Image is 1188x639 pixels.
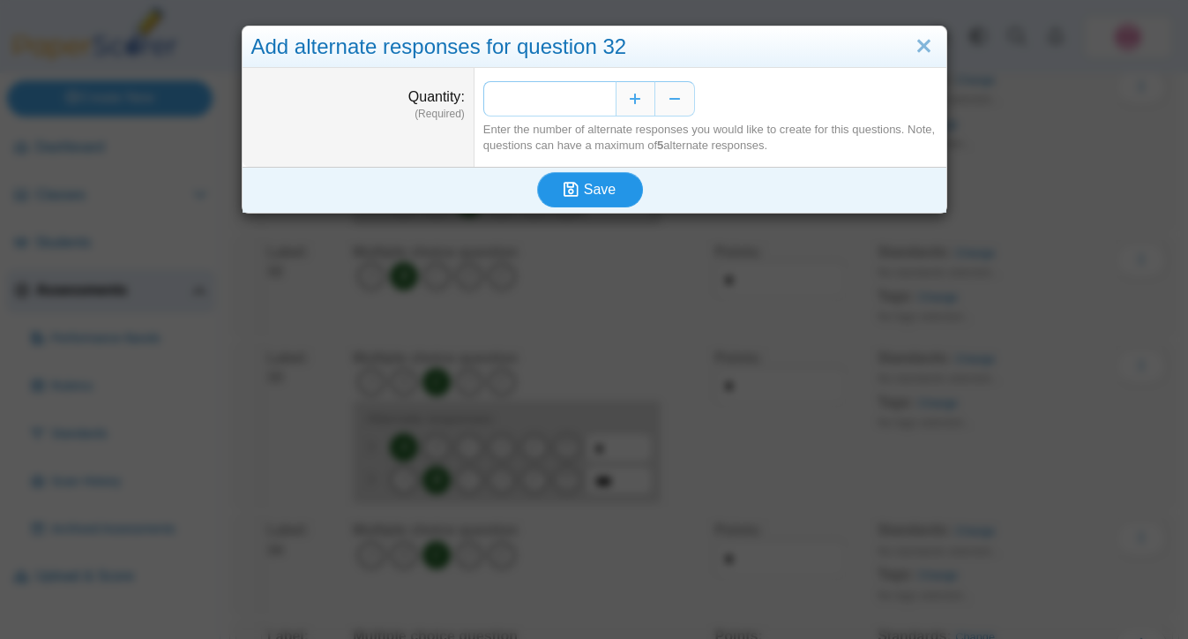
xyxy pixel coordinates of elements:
b: 5 [657,139,663,152]
a: Close [910,32,938,62]
span: Save [584,182,616,197]
div: Add alternate responses for question 32 [243,26,946,68]
button: Decrease [655,81,695,117]
dfn: (Required) [251,107,465,122]
button: Save [537,172,643,207]
button: Increase [616,81,655,117]
label: Quantity [408,89,465,104]
div: Enter the number of alternate responses you would like to create for this questions. Note, questi... [483,122,938,154]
